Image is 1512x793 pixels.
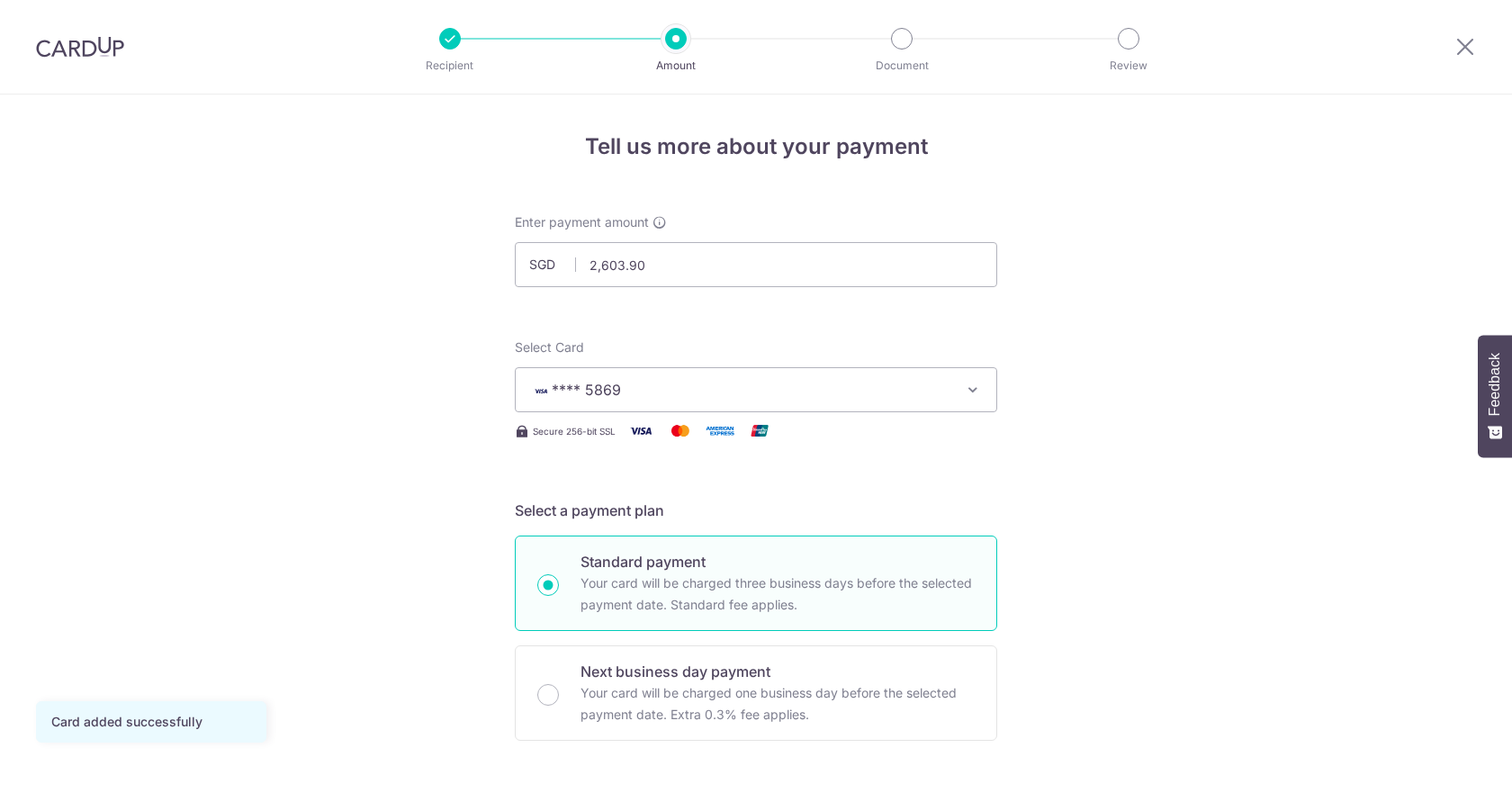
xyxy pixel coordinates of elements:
img: American Express [702,419,738,442]
iframe: Opens a widget where you can find more information [1397,739,1494,784]
img: Mastercard [662,419,698,442]
h5: Select a payment plan [515,500,997,521]
p: Your card will be charged one business day before the selected payment date. Extra 0.3% fee applies. [580,682,975,725]
p: Recipient [383,57,517,75]
div: Card added successfully [51,713,251,731]
h4: Tell us more about your payment [515,131,997,163]
span: Enter payment amount [515,213,649,231]
img: VISA [530,384,552,397]
span: SGD [529,256,576,274]
p: Your card will be charged three business days before the selected payment date. Standard fee appl... [580,572,975,616]
p: Next business day payment [580,661,975,682]
span: Secure 256-bit SSL [533,424,616,438]
img: Union Pay [742,419,778,442]
span: translation missing: en.payables.payment_networks.credit_card.summary.labels.select_card [515,339,584,355]
input: 0.00 [515,242,997,287]
p: Amount [609,57,742,75]
button: Feedback - Show survey [1478,335,1512,457]
p: Review [1062,57,1195,75]
p: Document [835,57,968,75]
img: CardUp [36,36,124,58]
img: Visa [623,419,659,442]
p: Standard payment [580,551,975,572]
span: Feedback [1487,353,1503,416]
